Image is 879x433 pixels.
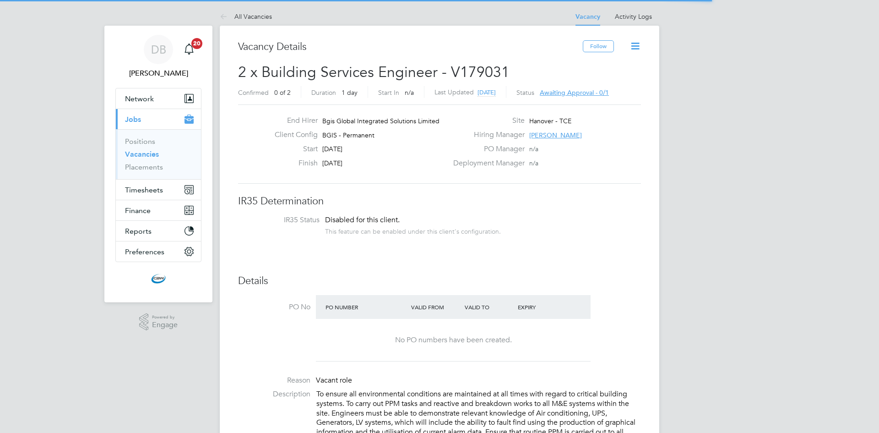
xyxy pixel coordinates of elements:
[516,88,534,97] label: Status
[529,131,582,139] span: [PERSON_NAME]
[477,88,496,96] span: [DATE]
[125,150,159,159] a: Vacancies
[448,116,525,126] label: Site
[115,271,201,286] a: Go to home page
[316,376,352,385] span: Vacant role
[267,144,318,154] label: Start
[115,68,201,79] span: Daniel Barber
[325,215,400,225] span: Disabled for this client.
[125,247,164,256] span: Preferences
[116,109,201,129] button: Jobs
[247,215,320,225] label: IR35 Status
[462,299,516,315] div: Valid To
[151,44,166,55] span: DB
[409,299,462,315] div: Valid From
[152,313,178,321] span: Powered by
[615,12,652,21] a: Activity Logs
[116,241,201,262] button: Preferences
[322,131,374,139] span: BGIS - Permanent
[434,88,474,96] label: Last Updated
[125,186,163,194] span: Timesheets
[322,159,342,167] span: [DATE]
[575,13,600,21] a: Vacancy
[529,159,538,167] span: n/a
[125,137,155,146] a: Positions
[116,221,201,241] button: Reports
[325,335,581,345] div: No PO numbers have been created.
[139,313,178,331] a: Powered byEngage
[267,130,318,140] label: Client Config
[378,88,399,97] label: Start In
[448,159,525,168] label: Deployment Manager
[238,302,310,312] label: PO No
[151,271,166,286] img: cbwstaffingsolutions-logo-retina.png
[238,63,510,81] span: 2 x Building Services Engineer - V179031
[238,274,641,288] h3: Details
[529,117,571,125] span: Hanover - TCE
[515,299,569,315] div: Expiry
[238,40,583,54] h3: Vacancy Details
[448,130,525,140] label: Hiring Manager
[448,144,525,154] label: PO Manager
[540,88,609,97] span: Awaiting approval - 0/1
[220,12,272,21] a: All Vacancies
[116,180,201,200] button: Timesheets
[115,35,201,79] a: DB[PERSON_NAME]
[325,225,501,236] div: This feature can be enabled under this client's configuration.
[529,145,538,153] span: n/a
[583,40,614,52] button: Follow
[152,321,178,329] span: Engage
[311,88,336,97] label: Duration
[323,299,409,315] div: PO Number
[116,88,201,109] button: Network
[267,159,318,168] label: Finish
[125,94,154,103] span: Network
[116,129,201,179] div: Jobs
[125,206,151,215] span: Finance
[322,145,342,153] span: [DATE]
[342,88,358,97] span: 1 day
[116,200,201,220] button: Finance
[274,88,291,97] span: 0 of 2
[104,26,212,302] nav: Main navigation
[238,88,269,97] label: Confirmed
[125,115,141,124] span: Jobs
[322,117,439,125] span: Bgis Global Integrated Solutions Limited
[405,88,414,97] span: n/a
[125,227,152,236] span: Reports
[180,35,198,64] a: 20
[238,389,310,399] label: Description
[267,116,318,126] label: End Hirer
[125,163,163,171] a: Placements
[191,38,202,49] span: 20
[238,195,641,208] h3: IR35 Determination
[238,376,310,385] label: Reason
